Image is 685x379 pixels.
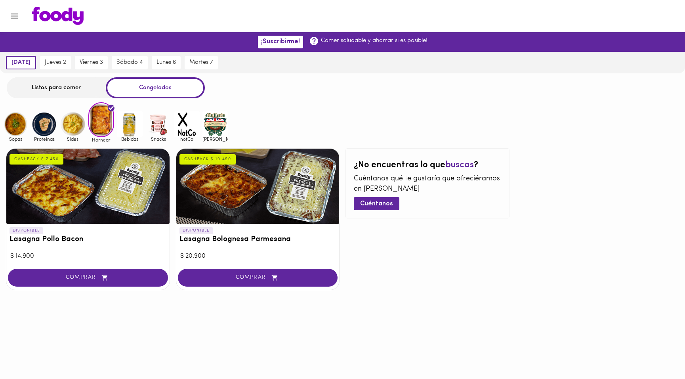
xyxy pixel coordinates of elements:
[10,227,43,234] p: DISPONIBLE
[3,111,29,137] img: Sopas
[261,38,300,46] span: ¡Suscribirme!
[174,136,200,142] span: notCo
[60,136,86,142] span: Sides
[116,59,143,66] span: sábado 4
[88,102,114,137] img: Hornear
[80,59,103,66] span: viernes 3
[176,149,340,224] div: Lasagna Bolognesa Parmesana
[185,56,218,69] button: martes 7
[189,59,213,66] span: martes 7
[5,6,24,26] button: Menu
[354,161,501,170] h2: ¿No encuentras lo que ?
[360,200,393,208] span: Cuéntanos
[45,59,66,66] span: jueves 2
[6,149,170,224] div: Lasagna Pollo Bacon
[106,77,205,98] div: Congelados
[202,111,228,137] img: mullens
[88,137,114,142] span: Hornear
[6,56,36,69] button: [DATE]
[156,59,176,66] span: lunes 6
[7,77,106,98] div: Listos para comer
[10,235,166,244] h3: Lasagna Pollo Bacon
[180,252,336,261] div: $ 20.900
[11,59,31,66] span: [DATE]
[40,56,71,69] button: jueves 2
[152,56,181,69] button: lunes 6
[75,56,108,69] button: viernes 3
[354,174,501,194] p: Cuéntanos qué te gustaría que ofreciéramos en [PERSON_NAME]
[258,36,303,48] button: ¡Suscribirme!
[639,333,677,371] iframe: Messagebird Livechat Widget
[117,136,143,142] span: Bebidas
[112,56,148,69] button: sábado 4
[179,227,213,234] p: DISPONIBLE
[202,136,228,142] span: [PERSON_NAME]
[145,136,171,142] span: Snacks
[145,111,171,137] img: Snacks
[117,111,143,137] img: Bebidas
[321,36,427,45] p: Comer saludable y ahorrar si es posible!
[179,235,336,244] h3: Lasagna Bolognesa Parmesana
[445,161,474,170] span: buscas
[31,111,57,137] img: Proteinas
[60,111,86,137] img: Sides
[354,197,399,210] button: Cuéntanos
[3,136,29,142] span: Sopas
[178,269,338,287] button: COMPRAR
[8,269,168,287] button: COMPRAR
[18,274,158,281] span: COMPRAR
[188,274,328,281] span: COMPRAR
[31,136,57,142] span: Proteinas
[32,7,84,25] img: logo.png
[174,111,200,137] img: notCo
[10,252,166,261] div: $ 14.900
[10,154,63,165] div: CASHBACK $ 7.450
[179,154,236,165] div: CASHBACK $ 10.450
